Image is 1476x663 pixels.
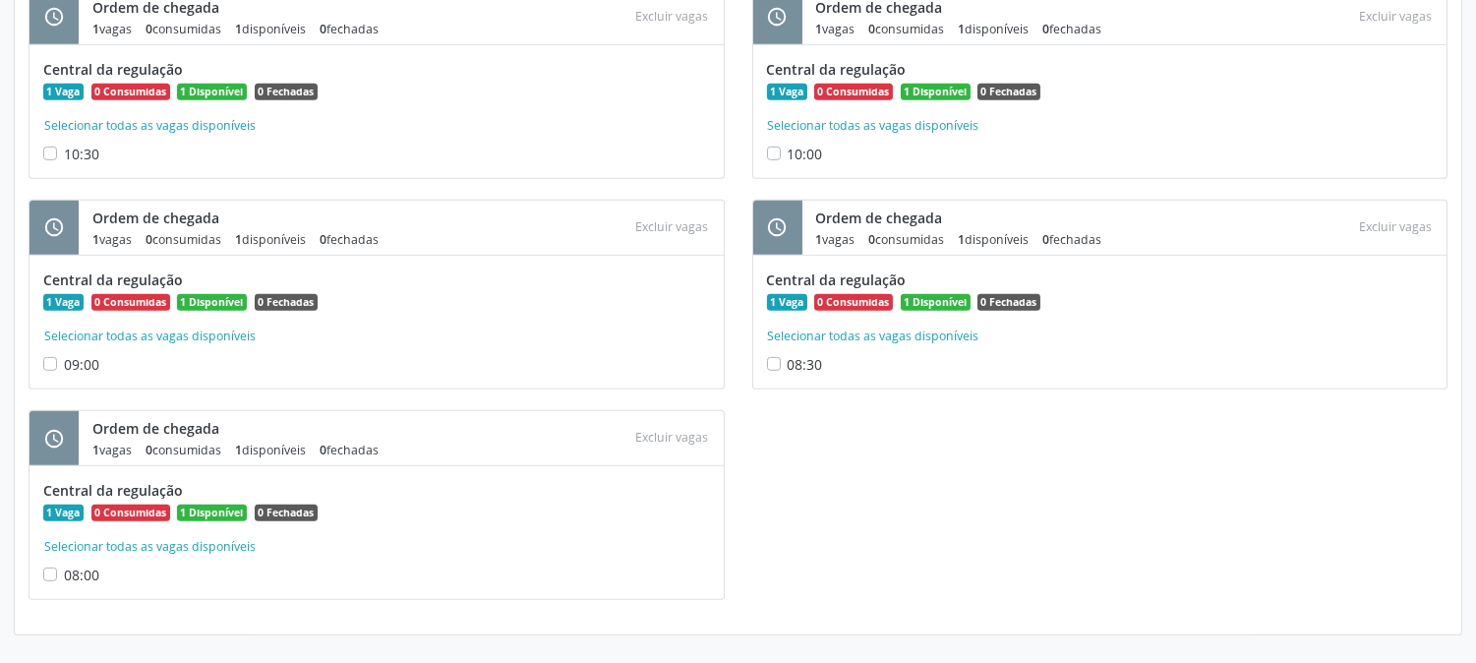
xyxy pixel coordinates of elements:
div: fechadas [320,21,379,37]
span: 1 Disponível [901,294,971,312]
span: 09:00 [64,355,99,374]
span: 0 [1043,21,1050,37]
span: 08:30 [788,355,823,374]
div: Escolha as vagas para excluir [1351,214,1440,241]
span: 0 Fechadas [977,84,1040,101]
span: 1 Vaga [767,84,807,101]
div: Central da regulação [43,270,710,290]
button: Selecionar todas as vagas disponíveis [767,327,980,346]
div: Central da regulação [43,59,710,80]
div: disponíveis [235,442,306,458]
div: Central da regulação [767,270,1434,290]
span: 1 Vaga [43,505,84,522]
button: Selecionar todas as vagas disponíveis [767,116,980,136]
span: 10:00 [788,145,823,163]
div: vagas [92,21,132,37]
div: disponíveis [959,231,1030,248]
span: 0 Consumidas [814,84,893,101]
div: Ordem de chegada [92,418,392,439]
button: Selecionar todas as vagas disponíveis [43,116,257,136]
span: 1 Disponível [177,84,247,101]
span: 0 Consumidas [91,505,170,522]
span: 0 Consumidas [91,84,170,101]
div: consumidas [146,21,221,37]
div: consumidas [869,21,945,37]
div: fechadas [320,442,379,458]
div: Central da regulação [767,59,1434,80]
span: 1 Disponível [177,505,247,522]
span: 0 [320,442,326,458]
button: Selecionar todas as vagas disponíveis [43,327,257,346]
span: 10:30 [64,145,99,163]
span: 1 [235,442,242,458]
span: 0 [146,231,152,248]
div: disponíveis [235,231,306,248]
div: consumidas [869,231,945,248]
div: consumidas [146,442,221,458]
div: vagas [816,231,856,248]
span: 0 Fechadas [255,84,318,101]
div: Ordem de chegada [816,208,1116,228]
i: schedule [43,6,65,28]
span: 1 [92,442,99,458]
i: schedule [43,428,65,450]
span: 0 [320,231,326,248]
div: disponíveis [235,21,306,37]
div: Ordem de chegada [92,208,392,228]
span: 08:00 [64,566,99,584]
i: schedule [767,216,789,238]
span: 1 [816,21,823,37]
span: 1 [235,21,242,37]
span: 1 [92,231,99,248]
div: disponíveis [959,21,1030,37]
div: vagas [92,231,132,248]
span: 0 Fechadas [255,505,318,522]
div: vagas [816,21,856,37]
div: vagas [92,442,132,458]
span: 1 [816,231,823,248]
div: Escolha as vagas para excluir [1351,4,1440,30]
i: schedule [767,6,789,28]
div: Central da regulação [43,480,710,501]
span: 0 Fechadas [255,294,318,312]
div: Escolha as vagas para excluir [628,214,717,241]
div: fechadas [1043,21,1102,37]
span: 1 Vaga [767,294,807,312]
span: 1 Vaga [43,294,84,312]
span: 1 Disponível [901,84,971,101]
span: 1 Vaga [43,84,84,101]
span: 0 [146,442,152,458]
span: 0 Fechadas [977,294,1040,312]
span: 1 Disponível [177,294,247,312]
span: 1 [235,231,242,248]
span: 0 [320,21,326,37]
span: 1 [92,21,99,37]
span: 1 [959,231,966,248]
div: Escolha as vagas para excluir [628,425,717,452]
i: schedule [43,216,65,238]
div: Escolha as vagas para excluir [628,4,717,30]
div: fechadas [1043,231,1102,248]
span: 0 Consumidas [814,294,893,312]
div: fechadas [320,231,379,248]
div: consumidas [146,231,221,248]
span: 1 [959,21,966,37]
span: 0 Consumidas [91,294,170,312]
button: Selecionar todas as vagas disponíveis [43,537,257,557]
span: 0 [869,231,876,248]
span: 0 [146,21,152,37]
span: 0 [1043,231,1050,248]
span: 0 [869,21,876,37]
